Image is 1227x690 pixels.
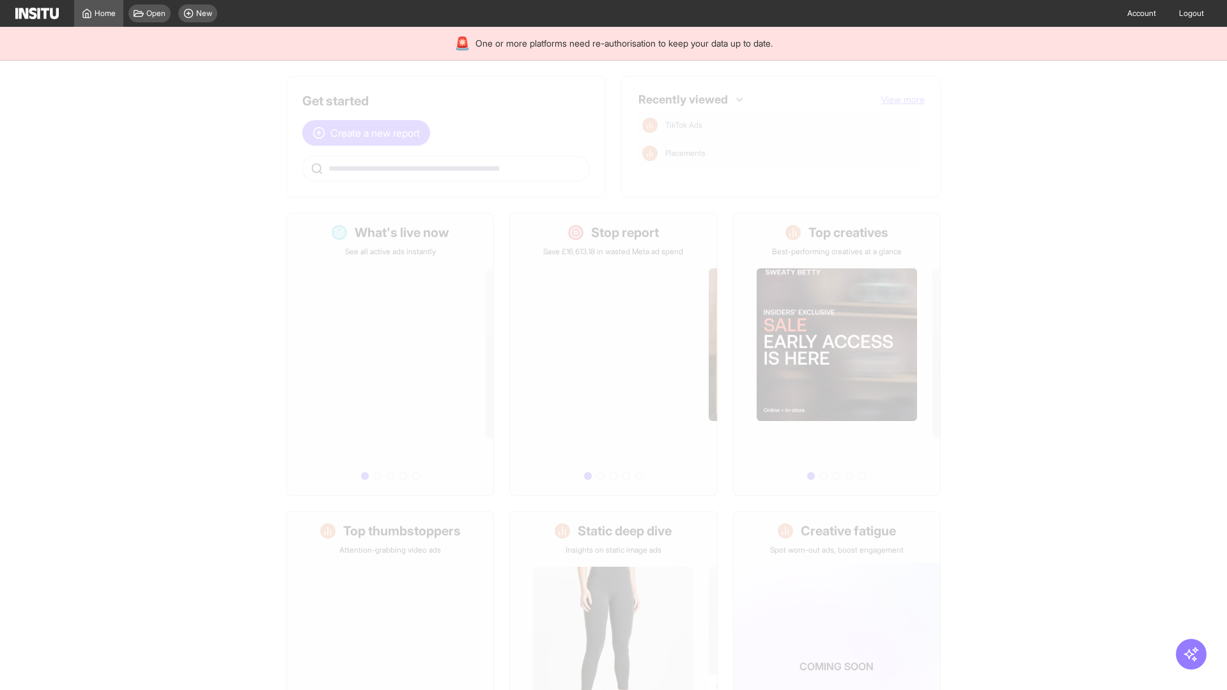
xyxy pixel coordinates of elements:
span: New [196,8,212,19]
span: Open [146,8,166,19]
span: Home [95,8,116,19]
img: Logo [15,8,59,19]
div: 🚨 [454,34,470,52]
span: One or more platforms need re-authorisation to keep your data up to date. [475,37,773,50]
